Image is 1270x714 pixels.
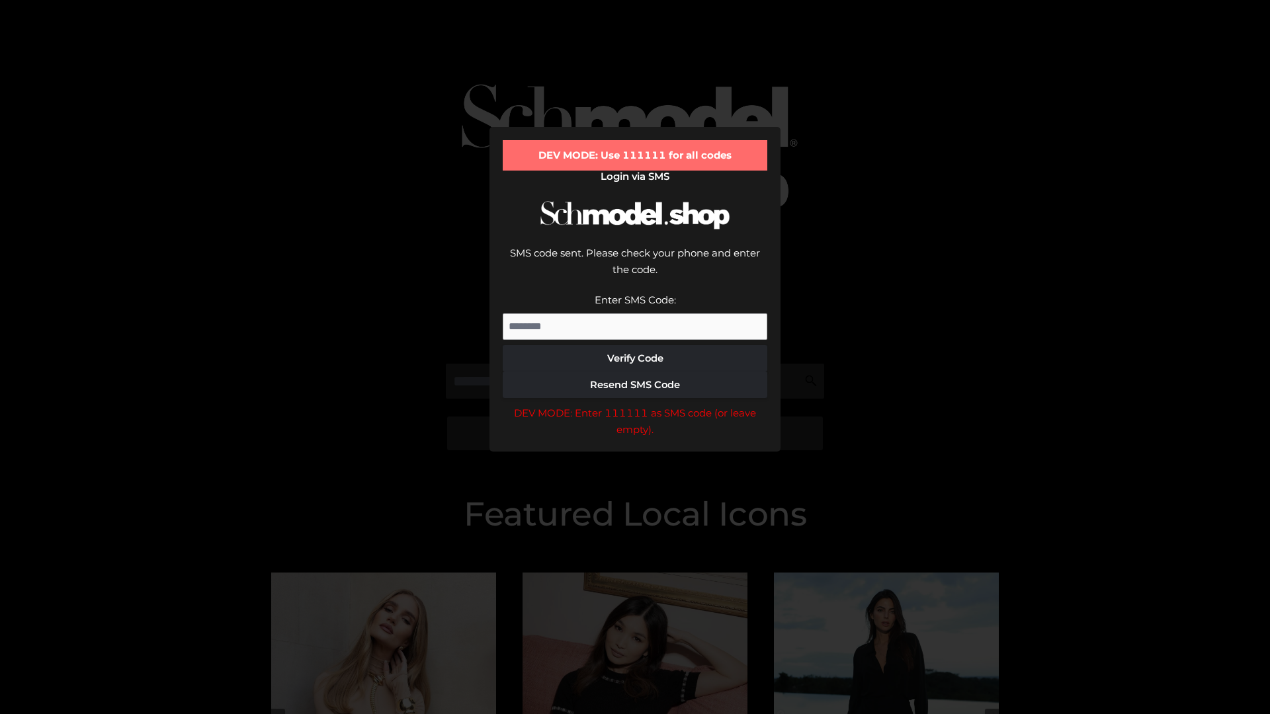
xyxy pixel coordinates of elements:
[595,294,676,306] label: Enter SMS Code:
[503,345,767,372] button: Verify Code
[503,405,767,438] div: DEV MODE: Enter 111111 as SMS code (or leave empty).
[503,245,767,292] div: SMS code sent. Please check your phone and enter the code.
[536,189,734,241] img: Schmodel Logo
[503,372,767,398] button: Resend SMS Code
[503,140,767,171] div: DEV MODE: Use 111111 for all codes
[503,171,767,182] h2: Login via SMS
